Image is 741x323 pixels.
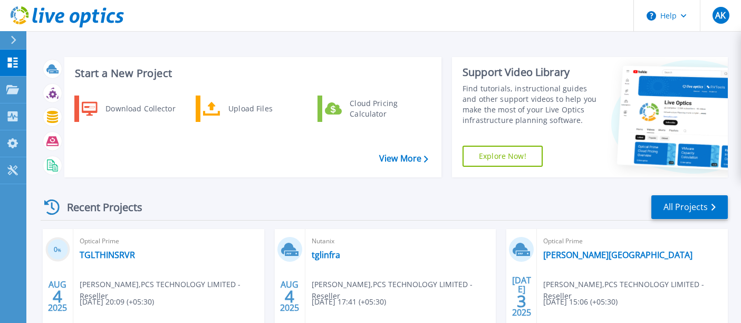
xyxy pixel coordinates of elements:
[312,296,386,308] span: [DATE] 17:41 (+05:30)
[80,250,135,260] a: TGLTHINSRVR
[53,292,62,301] span: 4
[715,11,726,20] span: AK
[312,279,496,302] span: [PERSON_NAME] , PCS TECHNOLOGY LIMITED - Reseller
[317,96,426,122] a: Cloud Pricing Calculator
[41,194,157,220] div: Recent Projects
[80,235,258,247] span: Optical Prime
[80,296,154,308] span: [DATE] 20:09 (+05:30)
[312,250,340,260] a: tglinfra
[280,277,300,316] div: AUG 2025
[651,195,728,219] a: All Projects
[379,154,428,164] a: View More
[543,235,721,247] span: Optical Prime
[543,250,692,260] a: [PERSON_NAME][GEOGRAPHIC_DATA]
[47,277,68,316] div: AUG 2025
[75,68,428,79] h3: Start a New Project
[196,96,304,122] a: Upload Files
[223,98,301,119] div: Upload Files
[543,296,618,308] span: [DATE] 15:06 (+05:30)
[57,247,61,253] span: %
[80,279,264,302] span: [PERSON_NAME] , PCS TECHNOLOGY LIMITED - Reseller
[517,297,526,306] span: 3
[45,244,70,256] h3: 0
[100,98,180,119] div: Download Collector
[74,96,182,122] a: Download Collector
[312,235,490,247] span: Nutanix
[285,292,294,301] span: 4
[344,98,422,119] div: Cloud Pricing Calculator
[463,146,543,167] a: Explore Now!
[463,65,600,79] div: Support Video Library
[543,279,728,302] span: [PERSON_NAME] , PCS TECHNOLOGY LIMITED - Reseller
[512,277,532,316] div: [DATE] 2025
[463,83,600,126] div: Find tutorials, instructional guides and other support videos to help you make the most of your L...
